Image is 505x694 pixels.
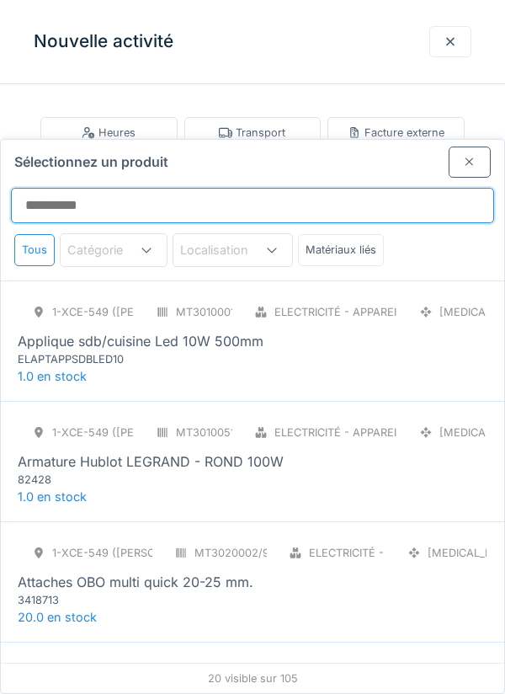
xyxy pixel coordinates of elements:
div: Tous [14,234,55,265]
div: MT3020002/999/009 [194,545,307,561]
div: ELAPTAPPSDBLED10 [18,351,220,367]
div: Applique sdb/cuisine Led 10W 500mm [18,331,263,351]
div: Localisation [180,241,272,259]
div: 1-XCE-549 ([PERSON_NAME]) [52,424,210,440]
div: MT3010051/999/009 [176,424,284,440]
h3: Nouvelle activité [34,31,173,52]
div: Transport [219,125,285,141]
div: Catégorie [67,241,146,259]
span: 1.0 en stock [18,369,87,383]
div: Facture externe [348,125,444,141]
div: 3418713 [18,592,220,608]
div: 82428 [18,472,220,488]
div: 1-XCE-549 ([PERSON_NAME]) [52,304,210,320]
div: 1-XCE-549 ([PERSON_NAME]) [52,545,210,561]
div: MT3010001/999/009 [176,304,284,320]
div: Armature Hublot LEGRAND - ROND 100W [18,451,284,472]
div: Sélectionnez un produit [1,140,504,178]
div: Electricité - Câbles [309,545,428,561]
div: 20 visible sur 105 [1,663,504,693]
div: Heures [82,125,136,141]
span: 20.0 en stock [18,610,97,624]
span: 1.0 en stock [18,489,87,504]
div: Attaches OBO multi quick 20-25 mm. [18,572,253,592]
div: Matériaux liés [298,234,384,265]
